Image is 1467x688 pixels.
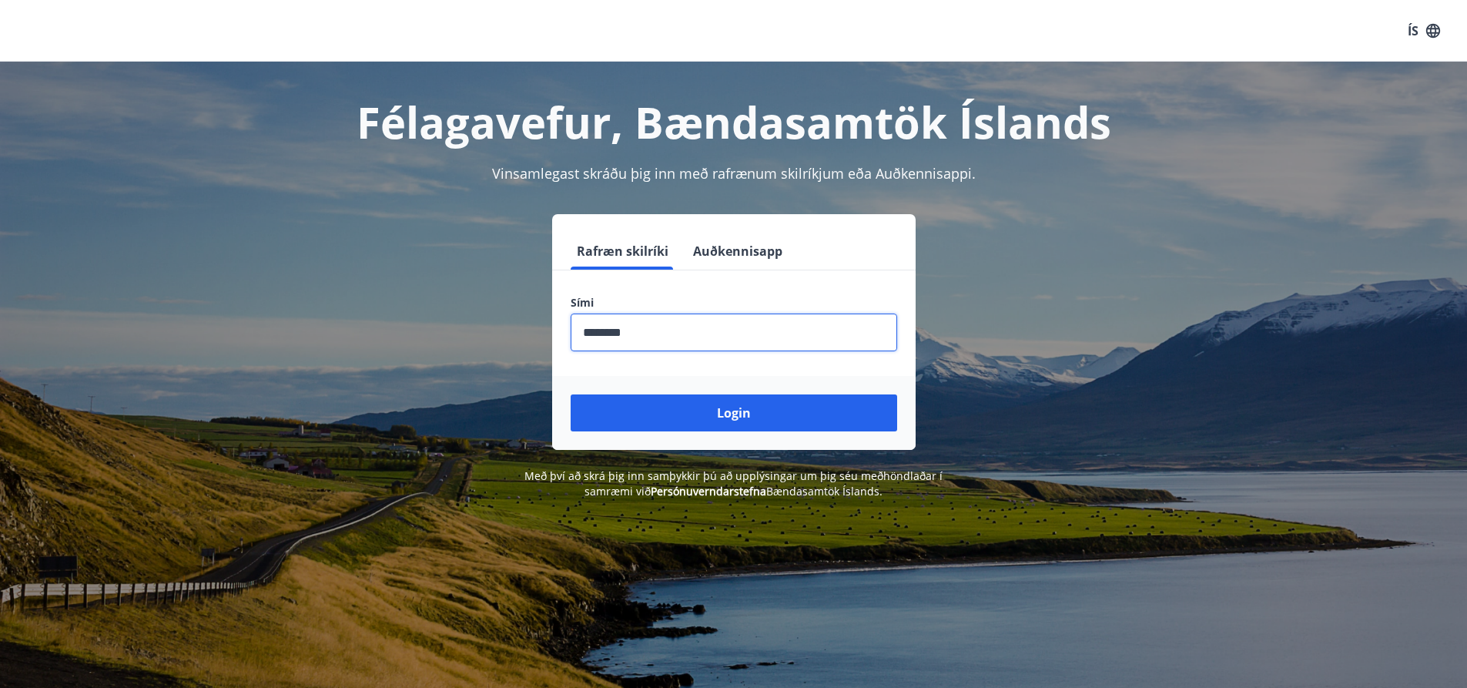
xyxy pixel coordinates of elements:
[492,164,976,183] span: Vinsamlegast skráðu þig inn með rafrænum skilríkjum eða Auðkennisappi.
[571,295,897,310] label: Sími
[571,394,897,431] button: Login
[524,468,943,498] span: Með því að skrá þig inn samþykkir þú að upplýsingar um þig séu meðhöndlaðar í samræmi við Bændasa...
[651,484,766,498] a: Persónuverndarstefna
[571,233,675,270] button: Rafræn skilríki
[198,92,1270,151] h1: Félagavefur, Bændasamtök Íslands
[1399,17,1449,45] button: ÍS
[687,233,789,270] button: Auðkennisapp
